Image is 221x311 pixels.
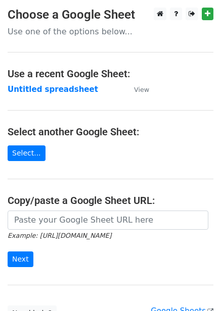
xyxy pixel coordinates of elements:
input: Next [8,251,33,267]
h3: Choose a Google Sheet [8,8,213,22]
a: Untitled spreadsheet [8,85,98,94]
a: View [124,85,149,94]
iframe: Chat Widget [170,263,221,311]
a: Select... [8,145,46,161]
h4: Select another Google Sheet: [8,126,213,138]
p: Use one of the options below... [8,26,213,37]
small: View [134,86,149,93]
small: Example: [URL][DOMAIN_NAME] [8,232,111,239]
h4: Copy/paste a Google Sheet URL: [8,194,213,206]
input: Paste your Google Sheet URL here [8,211,208,230]
h4: Use a recent Google Sheet: [8,68,213,80]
